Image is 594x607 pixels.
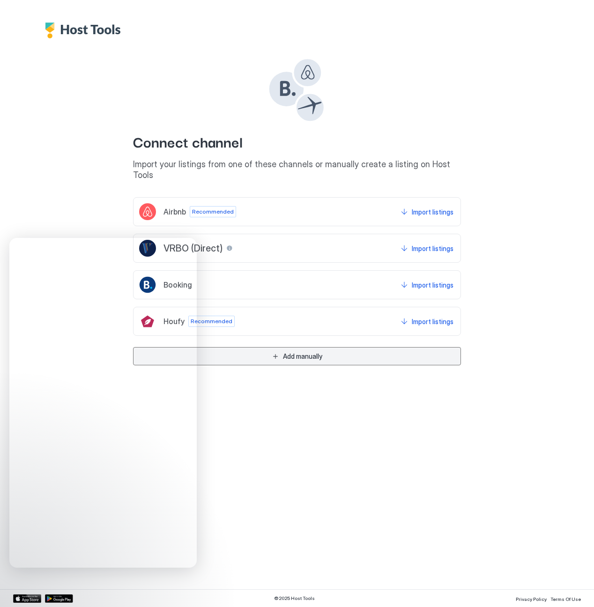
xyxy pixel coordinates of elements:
div: Import listings [412,280,453,290]
span: Recommended [192,207,234,216]
span: Privacy Policy [516,596,547,602]
span: © 2025 Host Tools [274,595,315,601]
button: Import listings [399,276,455,293]
span: Airbnb [163,207,186,216]
button: Import listings [399,203,455,220]
a: App Store [13,594,41,603]
div: Import listings [412,317,453,326]
div: Add manually [283,351,322,361]
div: Host Tools Logo [45,22,126,38]
iframe: Intercom live chat [9,238,197,568]
span: Recommended [191,317,232,326]
a: Privacy Policy [516,593,547,603]
div: Import listings [412,244,453,253]
div: Import listings [412,207,453,217]
iframe: Intercom live chat [9,575,32,598]
a: Google Play Store [45,594,73,603]
button: Add manually [133,347,461,365]
span: Terms Of Use [550,596,581,602]
button: Import listings [399,240,455,257]
a: Terms Of Use [550,593,581,603]
span: Connect channel [133,131,461,152]
span: Import your listings from one of these channels or manually create a listing on Host Tools [133,159,461,180]
button: Import listings [399,313,455,330]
